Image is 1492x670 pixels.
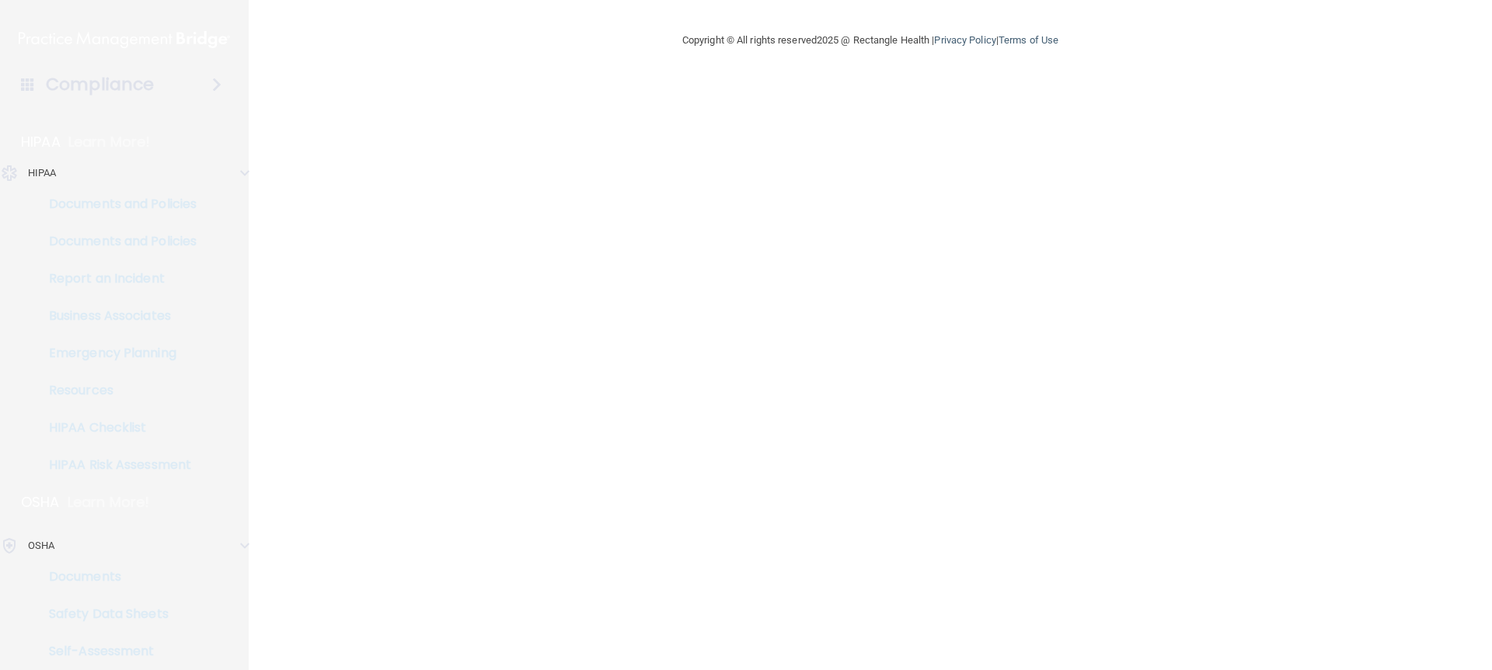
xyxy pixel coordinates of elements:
h4: Compliance [46,74,154,95]
p: Documents [10,569,222,585]
p: Documents and Policies [10,196,222,212]
p: OSHA [21,493,60,512]
p: HIPAA [28,164,57,182]
p: OSHA [28,536,54,555]
a: Terms of Use [999,34,1058,46]
p: HIPAA [21,133,61,151]
p: Emergency Planning [10,345,222,361]
a: Privacy Policy [934,34,995,46]
img: PMB logo [19,24,230,55]
p: Learn More! [68,493,150,512]
p: Self-Assessment [10,644,222,659]
p: HIPAA Checklist [10,420,222,436]
p: Learn More! [68,133,151,151]
p: Business Associates [10,308,222,324]
p: Documents and Policies [10,234,222,249]
p: Resources [10,383,222,398]
p: Safety Data Sheets [10,606,222,622]
p: HIPAA Risk Assessment [10,457,222,473]
div: Copyright © All rights reserved 2025 @ Rectangle Health | | [587,16,1154,65]
p: Report an Incident [10,271,222,286]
